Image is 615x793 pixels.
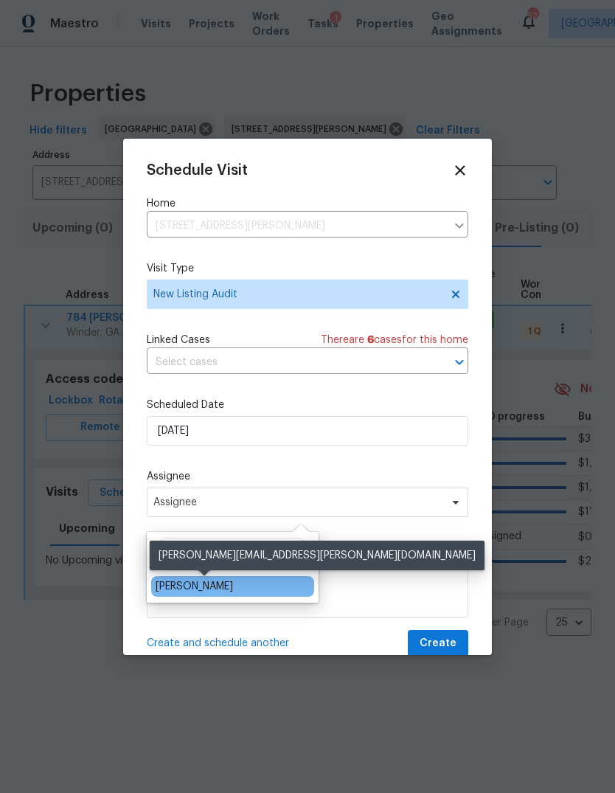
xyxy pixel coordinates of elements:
[147,333,210,347] span: Linked Cases
[147,215,446,238] input: Enter in an address
[147,469,468,484] label: Assignee
[147,196,468,211] label: Home
[147,416,468,446] input: M/D/YYYY
[147,163,248,178] span: Schedule Visit
[147,636,289,651] span: Create and schedule another
[449,352,470,373] button: Open
[367,335,374,345] span: 6
[147,398,468,412] label: Scheduled Date
[150,541,484,570] div: [PERSON_NAME][EMAIL_ADDRESS][PERSON_NAME][DOMAIN_NAME]
[153,287,440,302] span: New Listing Audit
[156,579,233,594] div: [PERSON_NAME]
[147,351,427,374] input: Select cases
[153,496,442,508] span: Assignee
[321,333,468,347] span: There are case s for this home
[408,630,468,657] button: Create
[420,634,456,653] span: Create
[147,261,468,276] label: Visit Type
[452,162,468,179] span: Close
